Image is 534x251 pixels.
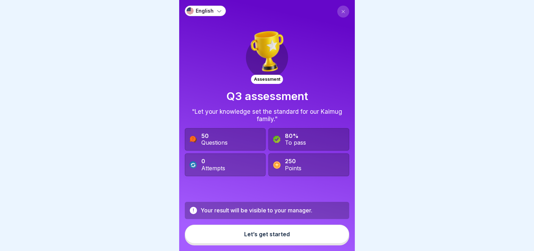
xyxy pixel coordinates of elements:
b: 0 [201,158,205,165]
img: us.svg [187,7,194,14]
h1: Q3 assessment [226,90,308,103]
div: Attempts [201,165,225,172]
div: Your result will be visible to your manager. [201,207,312,214]
div: "Let your knowledge set the standard for our Kaimug family." [185,108,349,123]
div: Let’s get started [244,231,290,237]
div: Assessment [251,75,283,84]
b: 250 [285,158,296,165]
b: 80% [285,132,299,139]
button: Let’s get started [185,225,349,244]
p: English [196,8,214,14]
div: Points [285,165,301,172]
div: To pass [285,139,306,146]
b: 50 [201,132,209,139]
div: Questions [201,139,228,146]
